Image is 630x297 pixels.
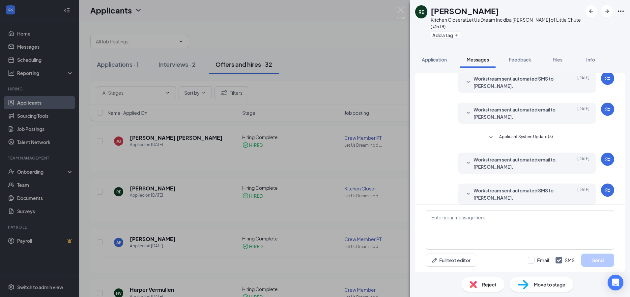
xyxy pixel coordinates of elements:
[604,74,612,82] svg: WorkstreamLogo
[617,7,625,15] svg: Ellipses
[473,75,560,89] span: Workstream sent automated SMS to [PERSON_NAME].
[431,5,499,16] h1: [PERSON_NAME]
[585,5,597,17] button: ArrowLeftNew
[464,190,472,198] svg: SmallChevronDown
[603,7,611,15] svg: ArrowRight
[534,281,565,288] span: Move to stage
[577,156,589,170] span: [DATE]
[577,75,589,89] span: [DATE]
[473,106,560,120] span: Workstream sent automated email to [PERSON_NAME].
[422,57,447,62] span: Application
[509,57,531,62] span: Feedback
[587,7,595,15] svg: ArrowLeftNew
[454,33,458,37] svg: Plus
[467,57,489,62] span: Messages
[482,281,497,288] span: Reject
[499,134,553,141] span: Applicant System Update (3)
[487,134,553,141] button: SmallChevronDownApplicant System Update (3)
[431,16,582,30] div: Kitchen Closer at Let Us Dream Inc dba [PERSON_NAME] of Little Chute ( #518)
[464,109,472,117] svg: SmallChevronDown
[601,5,613,17] button: ArrowRight
[604,186,612,194] svg: WorkstreamLogo
[581,254,614,267] button: Send
[608,275,623,290] div: Open Intercom Messenger
[426,254,476,267] button: Full text editorPen
[418,9,424,15] div: RE
[553,57,562,62] span: Files
[473,156,560,170] span: Workstream sent automated email to [PERSON_NAME].
[431,257,438,263] svg: Pen
[604,155,612,163] svg: WorkstreamLogo
[464,78,472,86] svg: SmallChevronDown
[464,159,472,167] svg: SmallChevronDown
[431,32,460,38] button: PlusAdd a tag
[577,106,589,120] span: [DATE]
[473,187,560,201] span: Workstream sent automated SMS to [PERSON_NAME].
[577,187,589,201] span: [DATE]
[604,105,612,113] svg: WorkstreamLogo
[586,57,595,62] span: Info
[487,134,495,141] svg: SmallChevronDown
